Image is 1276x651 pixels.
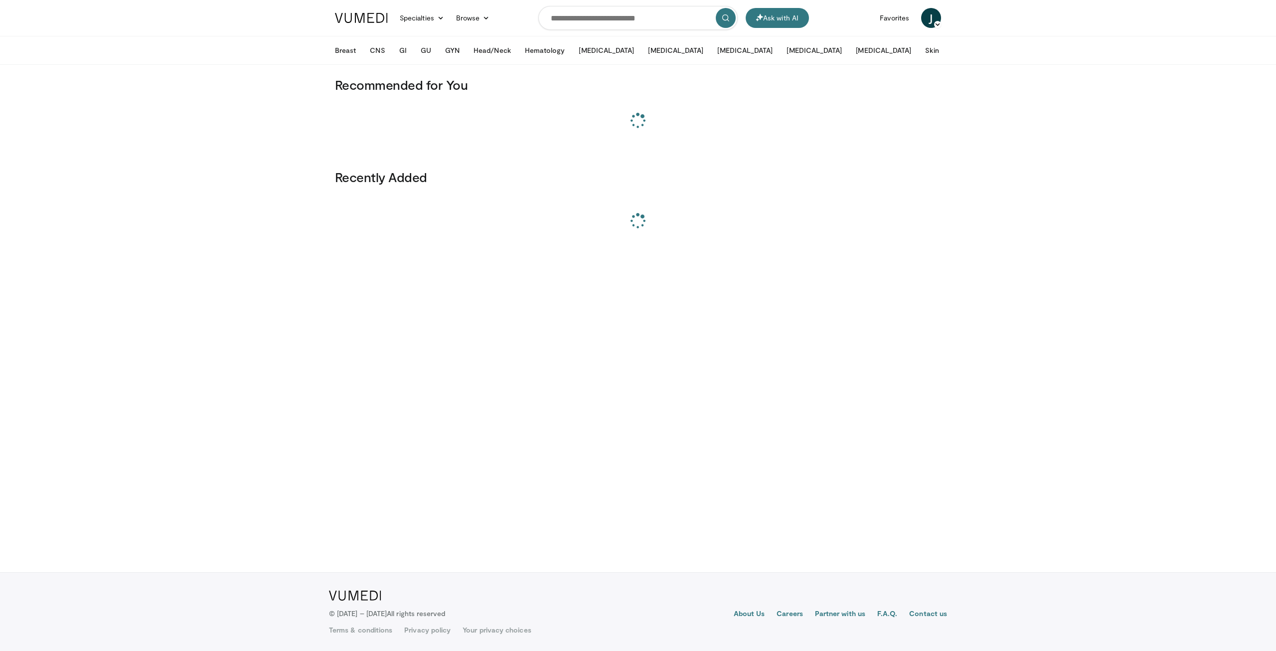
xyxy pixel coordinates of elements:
a: Specialties [394,8,450,28]
button: [MEDICAL_DATA] [781,40,848,60]
button: Head/Neck [468,40,517,60]
button: Skin [919,40,945,60]
a: J [921,8,941,28]
a: Careers [777,609,803,621]
a: Your privacy choices [463,625,531,635]
a: About Us [734,609,765,621]
button: [MEDICAL_DATA] [573,40,640,60]
a: Partner with us [815,609,865,621]
a: F.A.Q. [877,609,897,621]
button: [MEDICAL_DATA] [711,40,779,60]
button: GU [415,40,437,60]
p: © [DATE] – [DATE] [329,609,446,619]
a: Browse [450,8,496,28]
h3: Recommended for You [335,77,941,93]
button: Hematology [519,40,571,60]
img: VuMedi Logo [335,13,388,23]
a: Contact us [909,609,947,621]
button: [MEDICAL_DATA] [642,40,709,60]
button: Ask with AI [746,8,809,28]
button: GI [393,40,413,60]
input: Search topics, interventions [538,6,738,30]
button: CNS [364,40,391,60]
a: Favorites [874,8,915,28]
button: [MEDICAL_DATA] [850,40,917,60]
a: Terms & conditions [329,625,392,635]
img: VuMedi Logo [329,591,381,601]
a: Privacy policy [404,625,451,635]
span: All rights reserved [387,609,445,618]
button: Breast [329,40,362,60]
h3: Recently Added [335,169,941,185]
button: GYN [439,40,466,60]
